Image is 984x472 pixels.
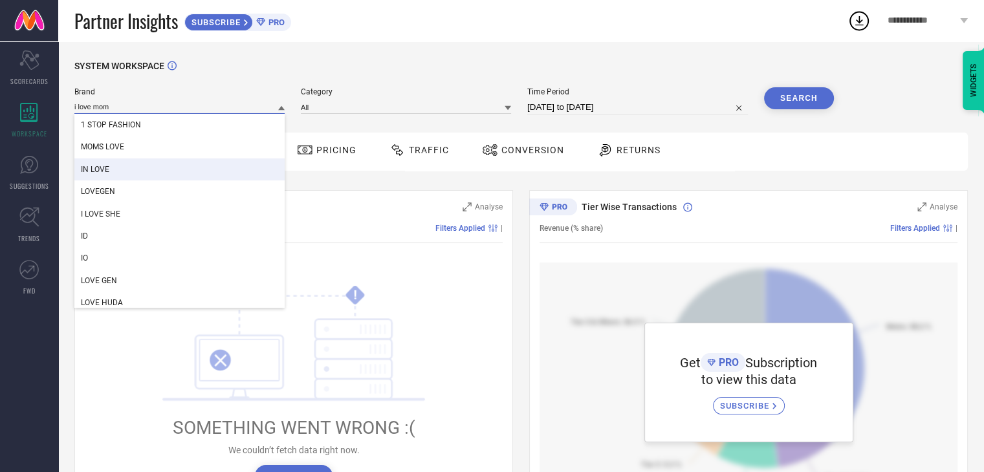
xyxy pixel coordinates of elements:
[74,247,285,269] div: IO
[917,202,926,211] svg: Zoom
[173,417,415,438] span: SOMETHING WENT WRONG :(
[74,203,285,225] div: I LOVE SHE
[81,298,123,307] span: LOVE HUDA
[301,87,511,96] span: Category
[847,9,871,32] div: Open download list
[74,87,285,96] span: Brand
[501,145,564,155] span: Conversion
[74,158,285,180] div: IN LOVE
[81,187,115,196] span: LOVEGEN
[81,276,117,285] span: LOVE GEN
[12,129,47,138] span: WORKSPACE
[701,372,796,387] span: to view this data
[956,224,957,233] span: |
[617,145,661,155] span: Returns
[764,87,834,109] button: Search
[713,387,785,414] a: SUBSCRIBE
[680,355,701,370] span: Get
[23,286,36,295] span: FWD
[74,292,285,314] div: LOVE HUDA
[81,231,88,241] span: ID
[527,100,748,115] input: Select time period
[10,181,49,191] span: SUGGESTIONS
[582,202,677,212] span: Tier Wise Transactions
[228,445,360,455] span: We couldn’t fetch data right now.
[184,10,291,31] a: SUBSCRIBEPRO
[74,180,285,202] div: LOVEGEN
[10,76,49,86] span: SCORECARDS
[81,120,141,129] span: 1 STOP FASHION
[409,145,449,155] span: Traffic
[74,270,285,292] div: LOVE GEN
[74,8,178,34] span: Partner Insights
[527,87,748,96] span: Time Period
[81,142,124,151] span: MOMS LOVE
[265,17,285,27] span: PRO
[435,224,485,233] span: Filters Applied
[18,233,40,243] span: TRENDS
[74,136,285,158] div: MOMS LOVE
[475,202,503,211] span: Analyse
[930,202,957,211] span: Analyse
[74,225,285,247] div: ID
[81,253,88,263] span: IO
[81,209,120,219] span: I LOVE SHE
[890,224,940,233] span: Filters Applied
[529,198,577,218] div: Premium
[81,165,109,174] span: IN LOVE
[463,202,472,211] svg: Zoom
[540,224,603,233] span: Revenue (% share)
[501,224,503,233] span: |
[185,17,244,27] span: SUBSCRIBE
[74,61,164,71] span: SYSTEM WORKSPACE
[720,401,772,411] span: SUBSCRIBE
[74,114,285,136] div: 1 STOP FASHION
[316,145,356,155] span: Pricing
[354,288,357,303] tspan: !
[716,356,739,369] span: PRO
[745,355,817,370] span: Subscription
